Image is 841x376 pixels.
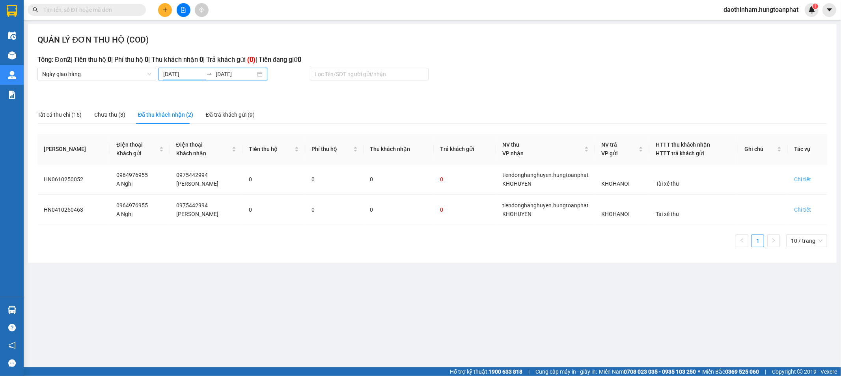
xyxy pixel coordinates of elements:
[37,34,149,47] h2: QUẢN LÝ ĐƠN THU HỘ (COD)
[206,71,213,77] span: to
[601,181,630,187] span: KHOHANOI
[145,56,148,63] b: 0
[249,145,293,153] span: Tiền thu hộ
[8,51,16,60] img: warehouse-icon
[702,367,759,376] span: Miền Bắc
[67,56,71,63] b: 2
[791,235,822,247] span: 10 / trang
[37,110,82,119] div: Tất cả thu chi (15)
[37,164,110,195] td: HN0610250052
[502,172,589,178] span: tiendonghanghuyen.hungtoanphat
[528,367,530,376] span: |
[725,369,759,375] strong: 0369 525 060
[434,134,496,164] th: Trả khách gửi
[717,5,805,15] span: daothinham.hungtoanphat
[656,181,679,187] span: Tài xế thu
[370,205,428,214] div: 0
[450,367,522,376] span: Hỗ trợ kỹ thuật:
[176,141,203,148] span: Điện thoại
[744,145,776,153] span: Ghi chú
[116,141,143,148] span: Điện thoại
[8,91,16,99] img: solution-icon
[8,71,16,79] img: warehouse-icon
[788,134,827,164] th: Tác vụ
[440,175,490,184] div: 0
[116,211,132,217] span: A Nghị
[808,6,815,13] img: icon-new-feature
[195,3,209,17] button: aim
[599,367,696,376] span: Miền Nam
[199,7,204,13] span: aim
[601,141,617,148] span: NV trả
[247,56,255,63] b: ( 0 )
[37,195,110,225] td: HN0410250463
[116,181,132,187] span: A Nghị
[43,6,136,14] input: Tìm tên, số ĐT hoặc mã đơn
[158,3,172,17] button: plus
[94,110,125,119] div: Chưa thu (3)
[740,238,744,243] span: left
[813,4,818,9] sup: 1
[752,235,764,247] a: 1
[206,71,213,77] span: swap-right
[200,56,203,63] b: 0
[736,235,748,247] li: Trang Trước
[176,150,206,156] span: Khách nhận
[751,235,764,247] li: 1
[794,175,811,184] div: Chi tiết đơn hàng
[116,150,142,156] span: Khách gửi
[7,5,17,17] img: logo-vxr
[535,367,597,376] span: Cung cấp máy in - giấy in:
[8,306,16,314] img: warehouse-icon
[786,235,827,247] div: kích thước trang
[176,211,218,217] span: [PERSON_NAME]
[656,211,679,217] span: Tài xế thu
[767,235,780,247] li: Trang Kế
[502,202,589,208] span: tiendonghanghuyen.hungtoanphat
[364,134,434,164] th: Thu khách nhận
[826,6,833,13] span: caret-down
[370,175,428,184] div: 0
[8,32,16,40] img: warehouse-icon
[163,70,203,78] input: Ngày bắt đầu
[176,181,218,187] span: [PERSON_NAME]
[116,202,148,208] span: 0964976955
[249,175,299,184] div: 0
[8,342,16,349] span: notification
[206,110,255,119] div: Đã trả khách gửi (9)
[767,235,780,247] button: right
[502,181,531,187] span: KHOHUYEN
[177,3,190,17] button: file-add
[771,238,776,243] span: right
[502,211,531,217] span: KHOHUYEN
[311,176,315,182] span: 0
[797,369,803,374] span: copyright
[216,70,255,78] input: Ngày kết thúc
[822,3,836,17] button: caret-down
[116,172,148,178] span: 0964976955
[624,369,696,375] strong: 0708 023 035 - 0935 103 250
[33,7,38,13] span: search
[794,205,811,214] div: Chi tiết đơn hàng
[138,110,193,119] div: Đã thu khách nhận (2)
[8,359,16,367] span: message
[181,7,186,13] span: file-add
[656,150,704,156] span: HTTT trả khách gửi
[37,55,827,65] h3: Tổng: Đơn | Tiền thu hộ | Phí thu hộ | Thu khách nhận | Trả khách gửi | Tiền đang giữ
[814,4,817,9] span: 1
[162,7,168,13] span: plus
[311,207,315,213] span: 0
[8,324,16,331] span: question-circle
[311,145,352,153] span: Phí thu hộ
[42,68,151,80] span: Ngày giao hàng
[502,150,524,156] span: VP nhận
[298,56,301,63] b: 0
[502,141,519,148] span: NV thu
[489,369,522,375] strong: 1900 633 818
[601,150,618,156] span: VP gửi
[736,235,748,247] button: left
[765,367,766,376] span: |
[656,141,710,148] span: HTTT thu khách nhận
[249,205,299,214] div: 0
[176,172,208,178] span: 0975442994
